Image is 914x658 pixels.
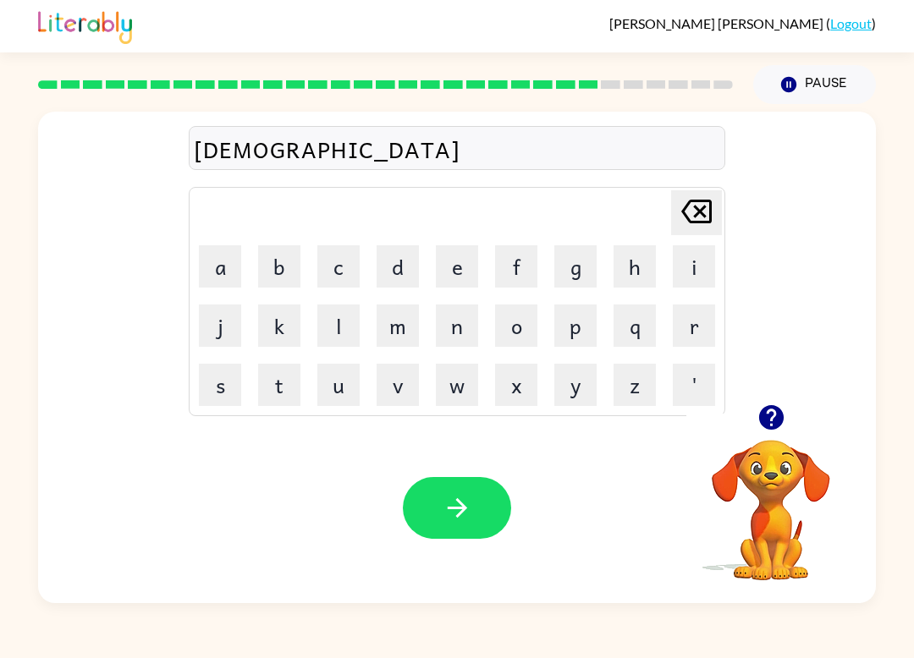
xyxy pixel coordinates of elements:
video: Your browser must support playing .mp4 files to use Literably. Please try using another browser. [686,414,856,583]
span: [PERSON_NAME] [PERSON_NAME] [609,15,826,31]
button: ' [673,364,715,406]
button: f [495,245,537,288]
button: q [614,304,656,347]
button: d [377,245,419,288]
button: w [436,364,478,406]
button: c [317,245,360,288]
button: b [258,245,300,288]
button: m [377,304,419,347]
button: j [199,304,241,347]
button: s [199,364,241,406]
button: r [673,304,715,347]
img: Literably [38,7,132,44]
button: t [258,364,300,406]
button: p [554,304,597,347]
div: ( ) [609,15,876,31]
button: u [317,364,360,406]
button: a [199,245,241,288]
button: i [673,245,715,288]
button: Pause [753,65,876,104]
button: g [554,245,597,288]
button: h [614,245,656,288]
div: [DEMOGRAPHIC_DATA] [194,131,720,167]
button: z [614,364,656,406]
button: n [436,304,478,347]
button: k [258,304,300,347]
button: e [436,245,478,288]
button: o [495,304,537,347]
a: Logout [830,15,872,31]
button: x [495,364,537,406]
button: y [554,364,597,406]
button: l [317,304,360,347]
button: v [377,364,419,406]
